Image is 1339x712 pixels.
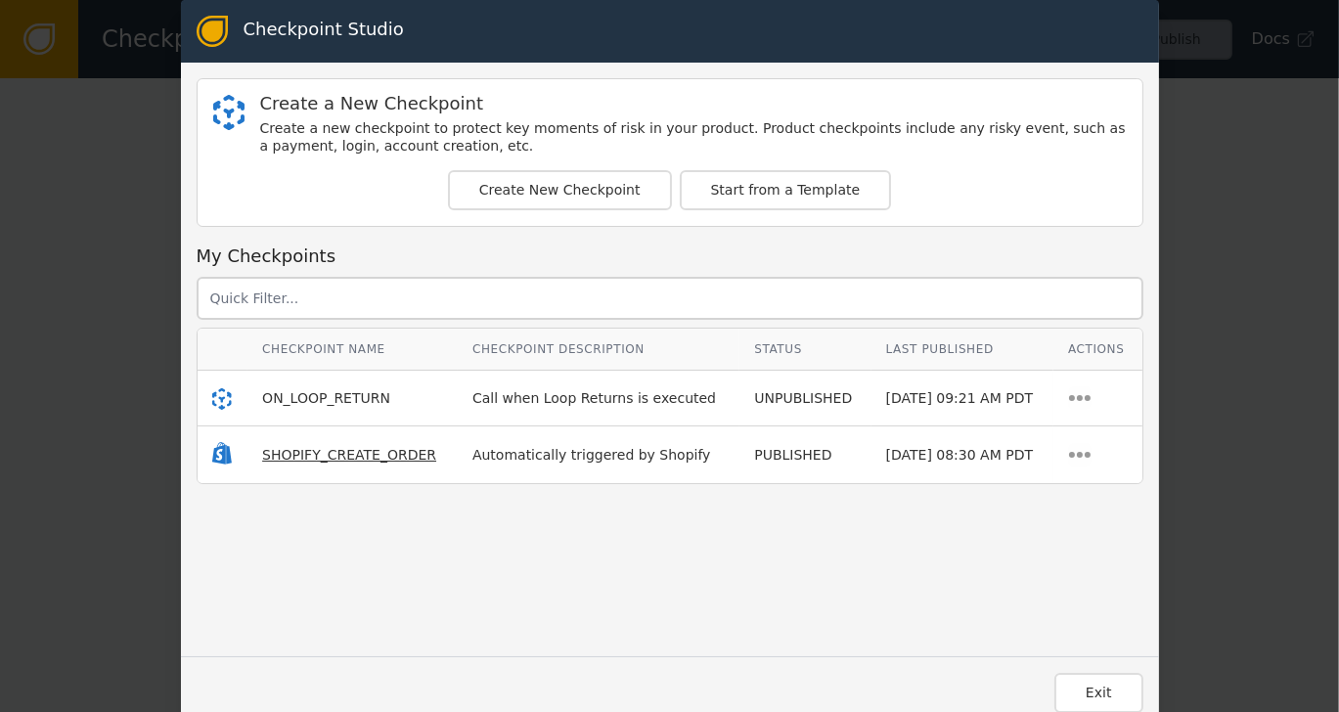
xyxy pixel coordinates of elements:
div: Checkpoint Studio [244,16,404,47]
button: Start from a Template [680,170,892,210]
span: Automatically triggered by Shopify [472,447,711,463]
div: Create a new checkpoint to protect key moments of risk in your product. Product checkpoints inclu... [260,120,1127,155]
span: SHOPIFY_CREATE_ORDER [262,447,436,463]
div: [DATE] 08:30 AM PDT [886,445,1039,466]
span: Call when Loop Returns is executed [472,390,716,406]
th: Actions [1053,329,1141,371]
button: Create New Checkpoint [448,170,672,210]
th: Checkpoint Description [458,329,739,371]
input: Quick Filter... [197,277,1143,320]
th: Status [739,329,870,371]
div: UNPUBLISHED [754,388,856,409]
span: ON_LOOP_RETURN [262,390,390,406]
div: [DATE] 09:21 AM PDT [886,388,1039,409]
div: PUBLISHED [754,445,856,466]
div: Create a New Checkpoint [260,95,1127,112]
th: Last Published [871,329,1053,371]
div: My Checkpoints [197,243,1143,269]
th: Checkpoint Name [247,329,458,371]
